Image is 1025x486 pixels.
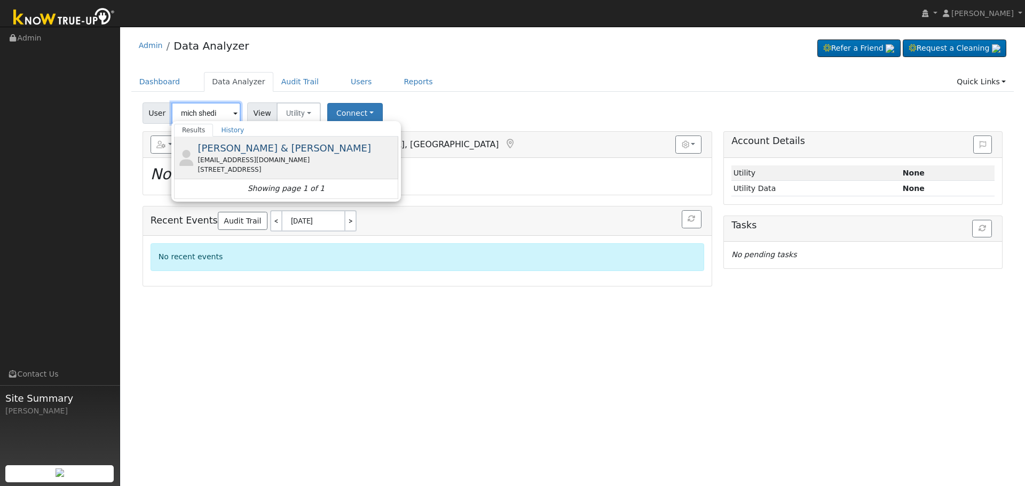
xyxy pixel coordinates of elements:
[5,405,114,417] div: [PERSON_NAME]
[731,165,901,181] td: Utility
[8,6,120,30] img: Know True-Up
[277,102,321,124] button: Utility
[151,210,704,232] h5: Recent Events
[174,39,249,52] a: Data Analyzer
[396,72,441,92] a: Reports
[949,72,1014,92] a: Quick Links
[504,139,516,149] a: Map
[682,210,701,228] button: Refresh
[903,169,925,177] strong: ID: null, authorized: None
[198,142,371,154] span: [PERSON_NAME] & [PERSON_NAME]
[731,181,901,196] td: Utility Data
[972,220,992,238] button: Refresh
[273,72,327,92] a: Audit Trail
[247,102,278,124] span: View
[174,124,214,137] a: Results
[731,250,797,259] i: No pending tasks
[316,139,499,149] span: [GEOGRAPHIC_DATA], [GEOGRAPHIC_DATA]
[56,468,64,477] img: retrieve
[143,102,172,124] span: User
[248,183,325,194] i: Showing page 1 of 1
[951,9,1014,18] span: [PERSON_NAME]
[903,39,1006,58] a: Request a Cleaning
[903,184,925,193] strong: None
[343,72,380,92] a: Users
[327,103,383,124] button: Connect
[731,136,995,147] h5: Account Details
[151,243,704,270] div: No recent events
[151,165,307,183] i: No Utility connection
[817,39,901,58] a: Refer a Friend
[139,41,163,50] a: Admin
[731,220,995,231] h5: Tasks
[992,44,1000,53] img: retrieve
[345,210,357,232] a: >
[886,44,894,53] img: retrieve
[198,155,396,165] div: [EMAIL_ADDRESS][DOMAIN_NAME]
[973,136,992,154] button: Issue History
[171,102,241,124] input: Select a User
[131,72,188,92] a: Dashboard
[270,210,281,232] a: <
[218,212,267,230] a: Audit Trail
[213,124,252,137] a: History
[204,72,273,92] a: Data Analyzer
[5,391,114,405] span: Site Summary
[198,165,396,174] div: [STREET_ADDRESS]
